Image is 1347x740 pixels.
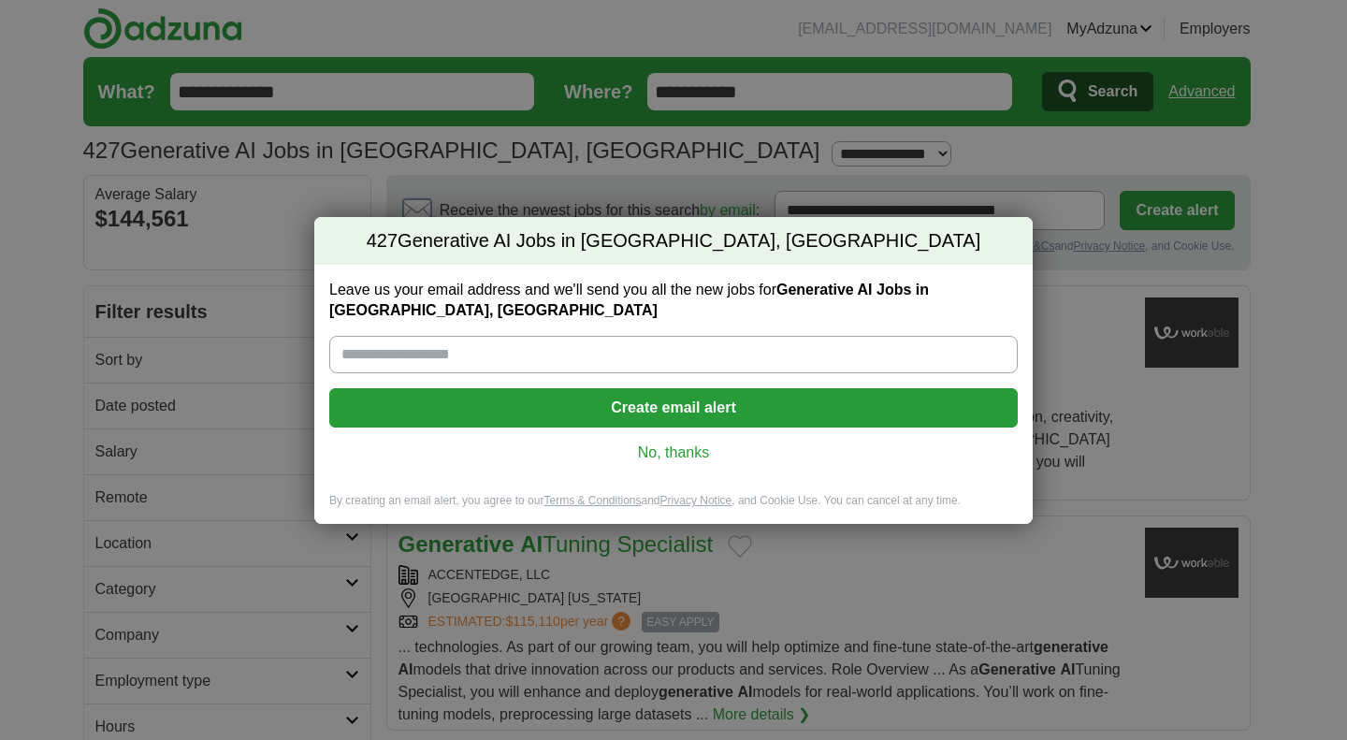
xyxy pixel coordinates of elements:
[329,388,1018,428] button: Create email alert
[543,494,641,507] a: Terms & Conditions
[367,228,398,254] span: 427
[329,280,1018,321] label: Leave us your email address and we'll send you all the new jobs for
[314,493,1033,524] div: By creating an email alert, you agree to our and , and Cookie Use. You can cancel at any time.
[660,494,732,507] a: Privacy Notice
[314,217,1033,266] h2: Generative AI Jobs in [GEOGRAPHIC_DATA], [GEOGRAPHIC_DATA]
[344,443,1003,463] a: No, thanks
